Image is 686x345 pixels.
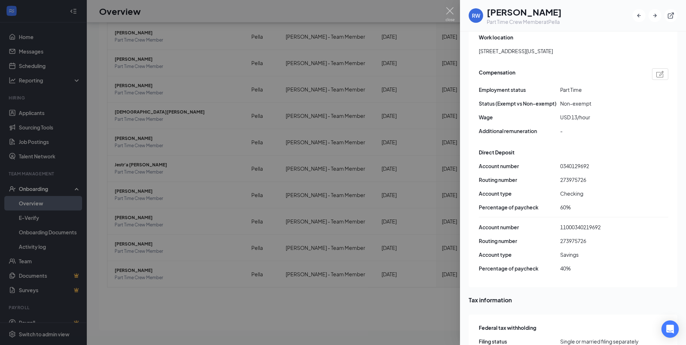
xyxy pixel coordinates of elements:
[479,251,560,259] span: Account type
[479,162,560,170] span: Account number
[479,203,560,211] span: Percentage of paycheck
[560,162,642,170] span: 0340129692
[479,99,560,107] span: Status (Exempt vs Non-exempt)
[560,113,642,121] span: USD 13/hour
[560,223,642,231] span: 11000340219692
[479,237,560,245] span: Routing number
[479,113,560,121] span: Wage
[479,68,515,80] span: Compensation
[560,127,642,135] span: -
[487,18,562,25] div: Part Time Crew Member at Pella
[487,6,562,18] h1: [PERSON_NAME]
[479,189,560,197] span: Account type
[648,9,661,22] button: ArrowRight
[479,264,560,272] span: Percentage of paycheck
[635,12,643,19] svg: ArrowLeftNew
[479,127,560,135] span: Additional remuneration
[560,99,642,107] span: Non-exempt
[479,176,560,184] span: Routing number
[479,86,560,94] span: Employment status
[560,189,642,197] span: Checking
[560,86,642,94] span: Part Time
[651,12,659,19] svg: ArrowRight
[560,264,642,272] span: 40%
[664,9,677,22] button: ExternalLink
[479,33,513,41] span: Work location
[667,12,674,19] svg: ExternalLink
[661,320,679,338] div: Open Intercom Messenger
[560,203,642,211] span: 60%
[479,148,515,156] span: Direct Deposit
[479,324,536,332] span: Federal tax withholding
[472,12,480,19] div: RW
[479,223,560,231] span: Account number
[560,251,642,259] span: Savings
[560,237,642,245] span: 273975726
[560,176,642,184] span: 273975726
[479,47,553,55] span: [STREET_ADDRESS][US_STATE]
[469,295,677,304] span: Tax information
[632,9,645,22] button: ArrowLeftNew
